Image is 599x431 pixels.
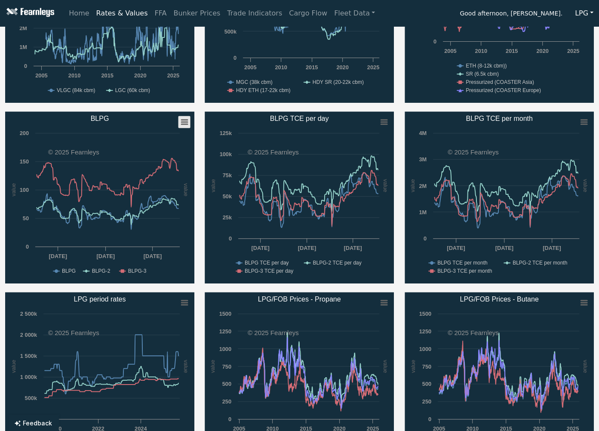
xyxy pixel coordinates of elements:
text: BLPG TCE per day [270,115,329,122]
text: BLPG TCE per month [437,260,488,266]
text: LPG/FOB Prices - Butane [460,296,538,303]
text: value [409,360,416,373]
text: 2020 [337,64,349,71]
a: Home [65,5,92,22]
text: 50k [223,193,232,200]
text: 2015 [306,64,318,71]
text: 2020 [536,48,548,54]
text: 2005 [244,64,256,71]
text: VLGC (84k cbm) [57,87,95,93]
text: BLPG [62,268,76,274]
span: Good afternoon, [PERSON_NAME]. [460,7,562,22]
text: 0 [228,416,231,422]
text: © 2025 Fearnleys [248,148,299,156]
text: value [409,179,416,192]
text: value [382,179,389,192]
text: [DATE] [49,253,67,259]
text: LPG period rates [74,296,126,303]
text: SR (6.5k cbm) [466,71,499,77]
text: BLPG-3 TCE per month [437,268,492,274]
text: © 2025 Fearnleys [48,148,99,156]
text: BLPG-2 TCE per day [313,260,362,266]
text: 750 [422,363,431,370]
text: 750 [222,363,231,370]
text: 2005 [444,48,456,54]
text: © 2025 Fearnleys [448,329,499,336]
svg: BLPG TCE per month [405,111,594,283]
text: 0 [26,243,29,250]
text: 500k [25,395,37,401]
text: 2025 [367,64,379,71]
text: 100 [20,187,29,193]
text: 1000 [419,346,431,352]
text: 1500 [219,311,231,317]
text: 1M [419,209,427,215]
text: 150 [20,158,29,165]
text: 0 [24,63,27,69]
text: 2015 [505,48,517,54]
text: © 2025 Fearnleys [48,329,99,336]
text: [DATE] [447,245,465,251]
text: 75k [223,172,232,179]
text: 2010 [275,64,287,71]
a: FFA [151,5,170,22]
a: Fleet Data [331,5,378,22]
text: BLPG-2 TCE per month [513,260,567,266]
a: Rates & Values [93,5,151,22]
text: 125k [220,130,232,136]
text: BLPG-2 [92,268,111,274]
text: 1250 [219,328,231,335]
a: Cargo Flow [286,5,331,22]
text: value [183,183,189,197]
text: 500 [222,381,231,387]
text: 1 000k [20,374,37,380]
text: value [382,360,389,373]
text: BLPG TCE per day [245,260,289,266]
text: [DATE] [344,245,362,251]
text: Pressurized (COASTER Europe) [466,87,541,93]
text: value [210,360,216,373]
text: HDY SR (20-22k cbm) [313,79,364,85]
text: 2010 [68,72,80,79]
text: 2 000k [20,332,37,338]
text: 25k [223,214,232,221]
text: HDY ETH (17-22k cbm) [236,87,290,93]
text: 2025 [167,72,179,79]
text: [DATE] [543,245,561,251]
text: 0 [428,416,431,422]
text: 2M [19,25,27,31]
text: 0 [424,235,427,242]
text: value [10,360,17,373]
text: BLPG TCE per month [466,115,532,122]
text: 2M [419,183,427,189]
text: [DATE] [144,253,162,259]
text: 1250 [419,328,431,335]
text: 50 [23,215,29,222]
text: 2 500k [20,311,37,317]
text: 1000 [219,346,231,352]
text: © 2025 Fearnleys [448,148,499,156]
text: Pressurized (COASTER Asia) [466,79,534,85]
a: Trade Indicators [224,5,286,22]
text: 2025 [567,48,579,54]
text: 0 [233,55,237,61]
text: 1500 [419,311,431,317]
svg: BLPG [5,111,194,283]
text: 0 [229,235,232,242]
text: 1M [19,44,27,50]
text: ETH (8-12k cbm)) [466,63,507,69]
text: [DATE] [298,245,316,251]
text: 250 [222,398,231,405]
text: 2005 [35,72,47,79]
text: LPG/FOB Prices - Propane [258,296,341,303]
text: value [10,183,17,197]
text: value [210,179,216,192]
text: 0 [433,38,436,45]
text: MGC (38k cbm) [236,79,273,85]
text: BLPG [91,115,109,122]
text: BLPG-3 TCE per day [245,268,293,274]
button: LPG [569,5,599,22]
text: 500 [422,381,431,387]
text: 3M [419,156,427,163]
text: value [582,360,589,373]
